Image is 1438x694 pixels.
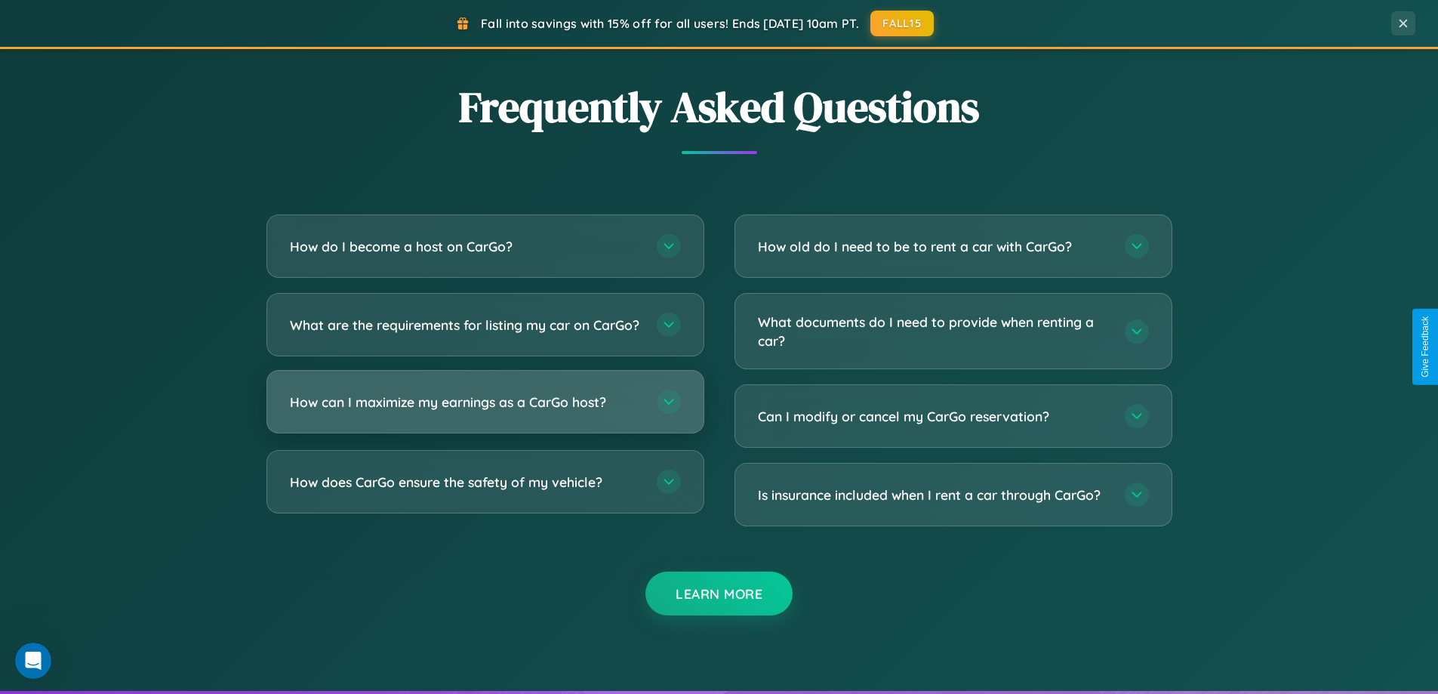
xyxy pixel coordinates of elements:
[481,16,859,31] span: Fall into savings with 15% off for all users! Ends [DATE] 10am PT.
[758,237,1110,256] h3: How old do I need to be to rent a car with CarGo?
[290,237,642,256] h3: How do I become a host on CarGo?
[758,486,1110,504] h3: Is insurance included when I rent a car through CarGo?
[290,316,642,335] h3: What are the requirements for listing my car on CarGo?
[290,473,642,492] h3: How does CarGo ensure the safety of my vehicle?
[15,643,51,679] iframe: Intercom live chat
[266,78,1172,136] h2: Frequently Asked Questions
[758,407,1110,426] h3: Can I modify or cancel my CarGo reservation?
[645,572,793,615] button: Learn More
[870,11,934,36] button: FALL15
[290,393,642,412] h3: How can I maximize my earnings as a CarGo host?
[1420,316,1430,378] div: Give Feedback
[758,313,1110,350] h3: What documents do I need to provide when renting a car?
